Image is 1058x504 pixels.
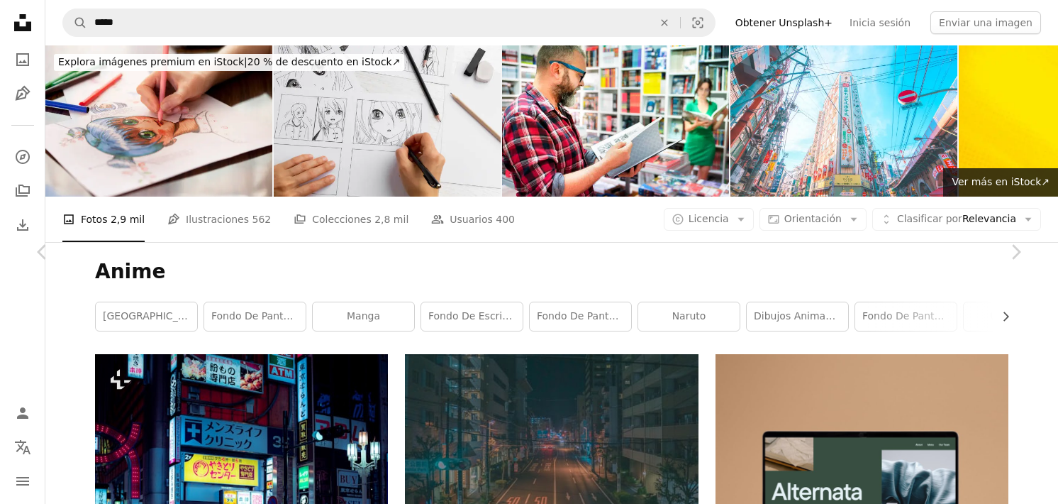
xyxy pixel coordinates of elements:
[855,302,957,331] a: fondo de pantalla
[952,176,1049,187] span: Ver más en iStock ↗
[730,45,957,197] img: Paisaje urbano de la calle de observación de la zona de Shinbashi
[664,208,754,231] button: Licencia
[294,197,408,242] a: Colecciones 2,8 mil
[638,302,740,331] a: Naruto
[747,302,848,331] a: dibujos animados
[274,45,501,197] img: El artista dibuja cómics de anime en papel. Guión gráfico para la caricatura. El ilustrador crea ...
[45,45,272,197] img: Manga pintor
[9,399,37,427] a: Iniciar sesión / Registrarse
[421,302,523,331] a: Fondo de escritorio
[405,430,698,443] a: Fotografía de vista aérea de la carretera entre edificios de gran altura
[58,56,400,67] span: 20 % de descuento en iStock ↗
[63,9,87,36] button: Buscar en Unsplash
[841,11,919,34] a: Inicia sesión
[9,80,37,108] a: Ilustraciones
[313,302,414,331] a: manga
[9,433,37,461] button: Idioma
[689,213,729,224] span: Licencia
[431,197,515,242] a: Usuarios 400
[62,9,715,37] form: Encuentra imágenes en todo el sitio
[96,302,197,331] a: [GEOGRAPHIC_DATA]
[530,302,631,331] a: Fondo de pantalla 4k
[897,212,1016,226] span: Relevancia
[9,177,37,205] a: Colecciones
[649,9,680,36] button: Borrar
[252,212,271,227] span: 562
[897,213,962,224] span: Clasificar por
[374,212,408,227] span: 2,8 mil
[943,168,1058,197] a: Ver más en iStock↗
[784,213,842,224] span: Orientación
[95,259,1008,285] h1: Anime
[681,9,715,36] button: Búsqueda visual
[204,302,306,331] a: Fondo de pantalla de anime
[167,197,271,242] a: Ilustraciones 562
[45,45,413,80] a: Explora imágenes premium en iStock|20 % de descuento en iStock↗
[759,208,867,231] button: Orientación
[872,208,1041,231] button: Clasificar porRelevancia
[9,143,37,171] a: Explorar
[58,56,247,67] span: Explora imágenes premium en iStock |
[9,467,37,495] button: Menú
[9,45,37,74] a: Fotos
[727,11,841,34] a: Obtener Unsplash+
[973,184,1058,320] a: Siguiente
[930,11,1041,34] button: Enviar una imagen
[496,212,515,227] span: 400
[502,45,729,197] img: Hombre leyendo cómics en la tienda de cómics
